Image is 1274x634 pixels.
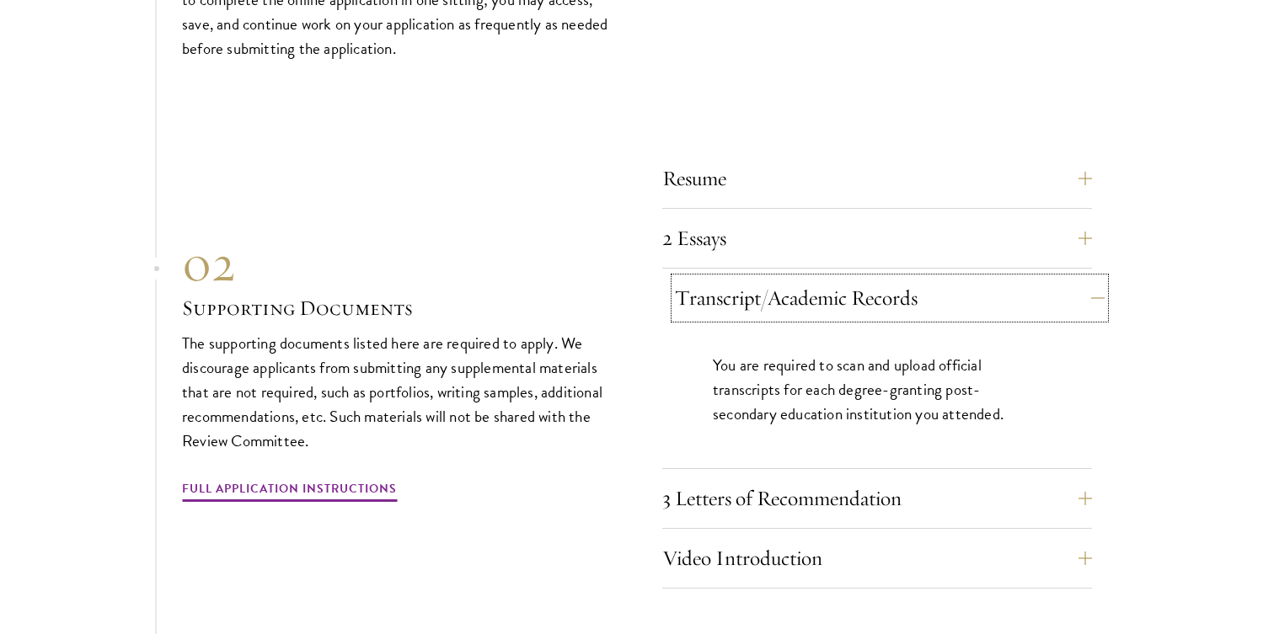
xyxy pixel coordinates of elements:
[182,478,397,504] a: Full Application Instructions
[182,233,612,294] div: 02
[662,478,1092,519] button: 3 Letters of Recommendation
[182,294,612,322] h3: Supporting Documents
[713,353,1041,426] p: You are required to scan and upload official transcripts for each degree-granting post-secondary ...
[675,278,1105,318] button: Transcript/Academic Records
[662,538,1092,578] button: Video Introduction
[662,218,1092,258] button: 2 Essays
[182,331,612,453] p: The supporting documents listed here are required to apply. We discourage applicants from submitt...
[662,158,1092,199] button: Resume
